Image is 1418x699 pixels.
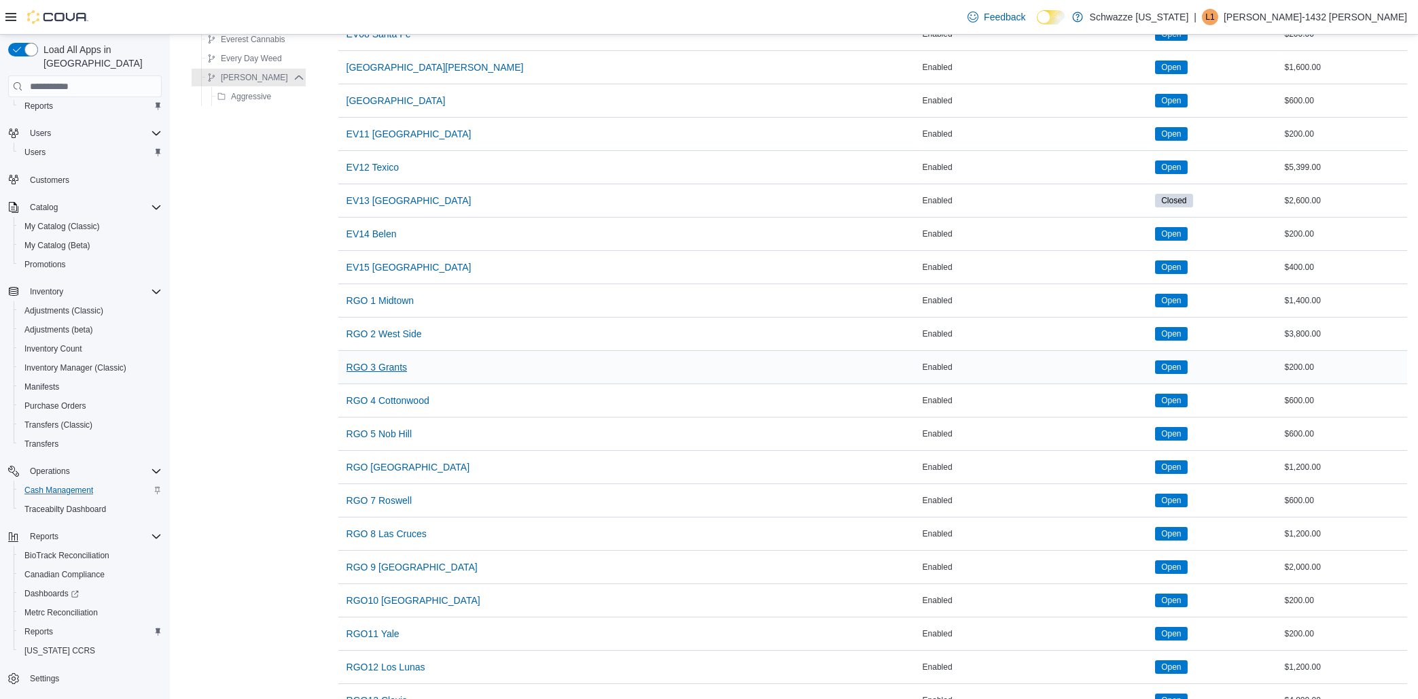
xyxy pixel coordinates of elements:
[19,237,162,254] span: My Catalog (Beta)
[27,10,88,24] img: Cova
[24,171,162,188] span: Customers
[920,59,1153,75] div: Enabled
[14,415,167,434] button: Transfers (Classic)
[1155,494,1187,507] span: Open
[24,645,95,656] span: [US_STATE] CCRS
[920,392,1153,409] div: Enabled
[1161,261,1181,273] span: Open
[341,487,417,514] button: RGO 7 Roswell
[19,237,96,254] a: My Catalog (Beta)
[24,670,162,687] span: Settings
[19,604,162,621] span: Metrc Reconciliation
[347,160,400,174] span: EV12 Texico
[1155,260,1187,274] span: Open
[1155,660,1187,674] span: Open
[24,125,162,141] span: Users
[3,170,167,190] button: Customers
[24,504,106,515] span: Traceabilty Dashboard
[920,426,1153,442] div: Enabled
[30,175,69,186] span: Customers
[19,218,162,235] span: My Catalog (Classic)
[341,254,477,281] button: EV15 [GEOGRAPHIC_DATA]
[1161,628,1181,640] span: Open
[347,294,414,307] span: RGO 1 Midtown
[1155,427,1187,441] span: Open
[920,526,1153,542] div: Enabled
[920,259,1153,275] div: Enabled
[3,198,167,217] button: Catalog
[962,3,1031,31] a: Feedback
[19,624,58,640] a: Reports
[1205,9,1214,25] span: L1
[341,387,435,414] button: RGO 4 Cottonwood
[341,220,402,248] button: EV14 Belen
[212,88,277,105] button: Aggressive
[920,92,1153,109] div: Enabled
[1155,594,1187,607] span: Open
[1155,194,1192,207] span: Closed
[19,417,162,433] span: Transfers (Classic)
[24,463,162,479] span: Operations
[24,172,75,188] a: Customers
[1161,294,1181,307] span: Open
[1282,92,1408,109] div: $600.00
[341,553,483,581] button: RGO 9 [GEOGRAPHIC_DATA]
[347,660,425,674] span: RGO12 Los Lunas
[24,485,93,496] span: Cash Management
[14,143,167,162] button: Users
[19,303,162,319] span: Adjustments (Classic)
[920,659,1153,675] div: Enabled
[1282,626,1408,642] div: $200.00
[1161,428,1181,440] span: Open
[347,127,472,141] span: EV11 [GEOGRAPHIC_DATA]
[341,454,476,481] button: RGO [GEOGRAPHIC_DATA]
[1282,326,1408,342] div: $3,800.00
[24,125,56,141] button: Users
[1282,259,1408,275] div: $400.00
[14,358,167,377] button: Inventory Manager (Classic)
[1282,526,1408,542] div: $1,200.00
[19,144,51,160] a: Users
[1155,61,1187,74] span: Open
[19,547,162,564] span: BioTrack Reconciliation
[202,31,291,48] button: Everest Cannabis
[347,394,429,407] span: RGO 4 Cottonwood
[19,501,111,517] a: Traceabilty Dashboard
[1161,561,1181,573] span: Open
[24,400,86,411] span: Purchase Orders
[1155,527,1187,541] span: Open
[19,566,110,583] a: Canadian Compliance
[19,643,162,659] span: Washington CCRS
[24,381,59,392] span: Manifests
[1282,59,1408,75] div: $1,600.00
[920,459,1153,475] div: Enabled
[1224,9,1407,25] p: [PERSON_NAME]-1432 [PERSON_NAME]
[1282,492,1408,509] div: $600.00
[347,61,524,74] span: [GEOGRAPHIC_DATA][PERSON_NAME]
[341,354,412,381] button: RGO 3 Grants
[30,531,58,542] span: Reports
[14,301,167,320] button: Adjustments (Classic)
[19,98,162,114] span: Reports
[14,500,167,519] button: Traceabilty Dashboard
[14,339,167,358] button: Inventory Count
[1202,9,1218,25] div: Lacy-1432 Manning
[341,320,427,347] button: RGO 2 West Side
[1037,24,1038,25] span: Dark Mode
[19,218,105,235] a: My Catalog (Classic)
[14,481,167,500] button: Cash Management
[341,653,431,681] button: RGO12 Los Lunas
[24,101,53,112] span: Reports
[1282,392,1408,409] div: $600.00
[920,226,1153,242] div: Enabled
[24,463,75,479] button: Operations
[202,50,287,67] button: Every Day Weed
[341,287,420,314] button: RGO 1 Midtown
[14,622,167,641] button: Reports
[24,305,103,316] span: Adjustments (Classic)
[14,320,167,339] button: Adjustments (beta)
[19,501,162,517] span: Traceabilty Dashboard
[19,322,162,338] span: Adjustments (beta)
[19,436,64,452] a: Transfers
[19,547,115,564] a: BioTrack Reconciliation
